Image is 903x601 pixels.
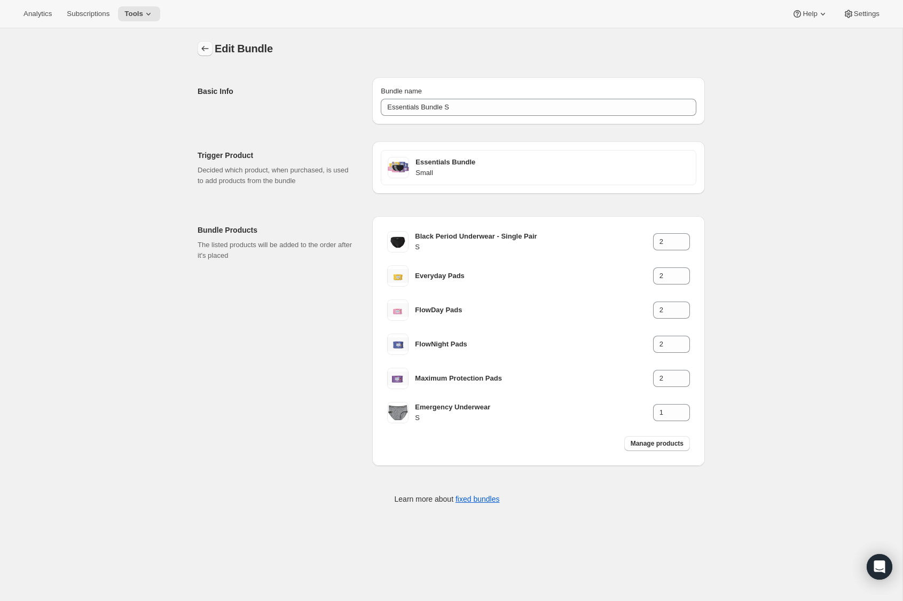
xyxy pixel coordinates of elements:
h2: Bundle Products [198,225,355,235]
span: Settings [854,10,880,18]
a: fixed bundles [456,495,500,503]
span: Bundle name [381,87,422,95]
img: pro-3.jpg [387,231,409,252]
h3: FlowNight Pads [415,339,653,350]
p: Decided which product, when purchased, is used to add products from the bundle [198,165,355,186]
h2: Basic Info [198,86,355,97]
button: Subscriptions [60,6,116,21]
button: Help [786,6,834,21]
span: Analytics [23,10,52,18]
span: Edit Bundle [215,43,273,54]
button: Analytics [17,6,58,21]
span: Subscriptions [67,10,109,18]
h2: Trigger Product [198,150,355,161]
h3: Emergency Underwear [415,402,653,413]
p: The listed products will be added to the order after it's placed [198,240,355,261]
input: ie. Smoothie box [381,99,696,116]
span: Help [803,10,817,18]
p: Learn more about [395,494,500,504]
h3: FlowDay Pads [415,305,653,315]
h4: S [415,413,653,423]
span: Manage products [631,439,684,448]
h3: Maximum Protection Pads [415,373,653,384]
button: Tools [118,6,160,21]
span: Tools [124,10,143,18]
h4: Small [415,168,689,178]
div: Open Intercom Messenger [867,554,892,580]
h3: Essentials Bundle [415,157,689,168]
img: 2_53b3b0db-54df-4420-98ef-c7ea6d53fe41.png [387,402,409,423]
button: Manage products [624,436,690,451]
h3: Black Period Underwear - Single Pair [415,231,653,242]
h3: Everyday Pads [415,271,653,281]
h4: S [415,242,653,252]
button: Settings [837,6,886,21]
button: Bundles [198,41,213,56]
